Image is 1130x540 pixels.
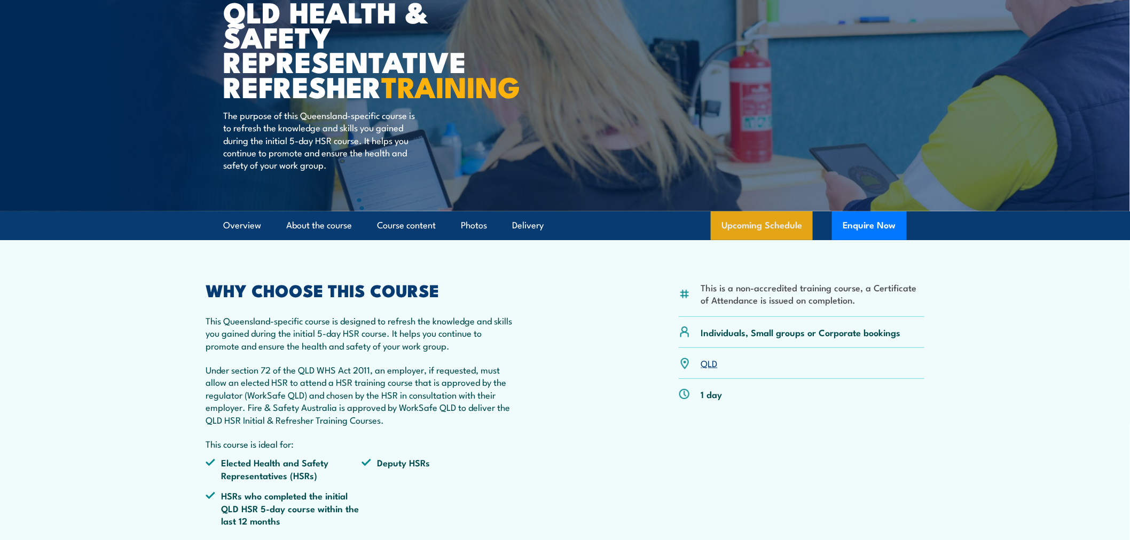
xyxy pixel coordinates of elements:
li: Elected Health and Safety Representatives (HSRs) [206,456,362,481]
p: Under section 72 of the QLD WHS Act 2011, an employer, if requested, must allow an elected HSR to... [206,363,517,426]
li: This is a non-accredited training course, a Certificate of Attendance is issued on completion. [701,281,924,306]
h2: WHY CHOOSE THIS COURSE [206,282,517,297]
a: Upcoming Schedule [711,211,813,240]
p: This Queensland-specific course is designed to refresh the knowledge and skills you gained during... [206,314,517,352]
li: HSRs who completed the initial QLD HSR 5-day course within the last 12 months [206,489,362,527]
strong: TRAINING [381,63,520,108]
a: About the course [286,211,352,240]
button: Enquire Now [832,211,907,240]
a: Delivery [512,211,544,240]
p: This course is ideal for: [206,438,517,450]
p: Individuals, Small groups or Corporate bookings [701,326,900,338]
p: The purpose of this Queensland-specific course is to refresh the knowledge and skills you gained ... [223,109,418,171]
a: Course content [377,211,436,240]
a: QLD [701,356,717,369]
li: Deputy HSRs [362,456,517,481]
a: Overview [223,211,261,240]
p: 1 day [701,388,722,400]
a: Photos [461,211,487,240]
